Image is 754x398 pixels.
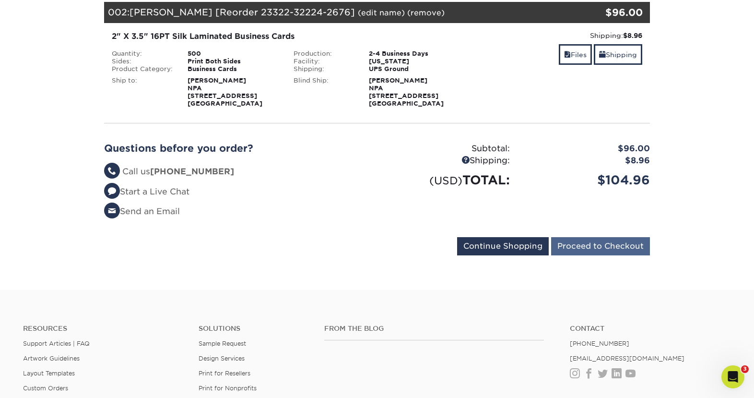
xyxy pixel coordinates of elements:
[199,355,245,362] a: Design Services
[362,65,468,73] div: UPS Ground
[721,365,744,388] iframe: Intercom live chat
[23,355,80,362] a: Artwork Guidelines
[23,325,184,333] h4: Resources
[623,32,642,39] strong: $8.96
[358,8,405,17] a: (edit name)
[564,51,571,59] span: files
[594,44,642,65] a: Shipping
[517,155,657,167] div: $8.96
[551,237,650,255] input: Proceed to Checkout
[286,65,362,73] div: Shipping:
[23,340,90,347] a: Support Articles | FAQ
[104,166,370,178] li: Call us
[104,143,370,154] h2: Questions before you order?
[105,58,180,65] div: Sides:
[362,58,468,65] div: [US_STATE]
[199,325,309,333] h4: Solutions
[429,174,462,187] small: (USD)
[741,365,749,373] span: 3
[570,325,731,333] a: Contact
[105,65,180,73] div: Product Category:
[286,50,362,58] div: Production:
[199,385,257,392] a: Print for Nonprofits
[180,58,286,65] div: Print Both Sides
[570,340,629,347] a: [PHONE_NUMBER]
[362,50,468,58] div: 2-4 Business Days
[188,77,262,107] strong: [PERSON_NAME] NPA [STREET_ADDRESS] [GEOGRAPHIC_DATA]
[517,143,657,155] div: $96.00
[112,31,460,42] div: 2" X 3.5" 16PT Silk Laminated Business Cards
[105,77,180,108] div: Ship to:
[457,237,549,255] input: Continue Shopping
[517,171,657,189] div: $104.96
[180,65,286,73] div: Business Cards
[105,50,180,58] div: Quantity:
[286,58,362,65] div: Facility:
[559,44,592,65] a: Files
[377,143,517,155] div: Subtotal:
[104,206,180,216] a: Send an Email
[104,187,189,196] a: Start a Live Chat
[377,171,517,189] div: TOTAL:
[130,7,355,17] span: [PERSON_NAME] [Reorder 23322-32224-2676]
[599,51,606,59] span: shipping
[369,77,444,107] strong: [PERSON_NAME] NPA [STREET_ADDRESS] [GEOGRAPHIC_DATA]
[199,340,246,347] a: Sample Request
[150,167,234,176] strong: [PHONE_NUMBER]
[104,2,559,23] div: 002:
[324,325,544,333] h4: From the Blog
[475,31,642,40] div: Shipping:
[377,155,517,167] div: Shipping:
[180,50,286,58] div: 500
[559,5,643,20] div: $96.00
[570,355,684,362] a: [EMAIL_ADDRESS][DOMAIN_NAME]
[199,370,250,377] a: Print for Resellers
[407,8,445,17] a: (remove)
[286,77,362,108] div: Blind Ship:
